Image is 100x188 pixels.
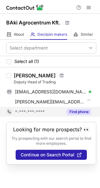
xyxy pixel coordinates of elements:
[14,79,96,85] div: Deputy Head of Trading
[10,45,48,51] div: Select department
[67,109,91,115] button: Reveal Button
[13,127,90,132] header: Looking for more prospects? 👀
[6,4,44,11] img: ContactOut v5.3.10
[14,59,39,64] span: Select all (1)
[14,72,56,79] div: [PERSON_NAME]
[81,32,93,37] span: Similar
[15,99,84,105] span: [PERSON_NAME][EMAIL_ADDRESS][DOMAIN_NAME]
[11,136,92,146] p: Try prospecting with our search portal to find more employees.
[14,32,24,37] span: About
[15,89,87,95] span: [EMAIL_ADDRESS][DOMAIN_NAME]
[6,19,60,26] h1: BAki Agrocentrum Kft.
[16,150,87,160] button: Continue on Search Portal
[21,152,74,157] span: Continue on Search Portal
[37,32,67,37] span: Decision makers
